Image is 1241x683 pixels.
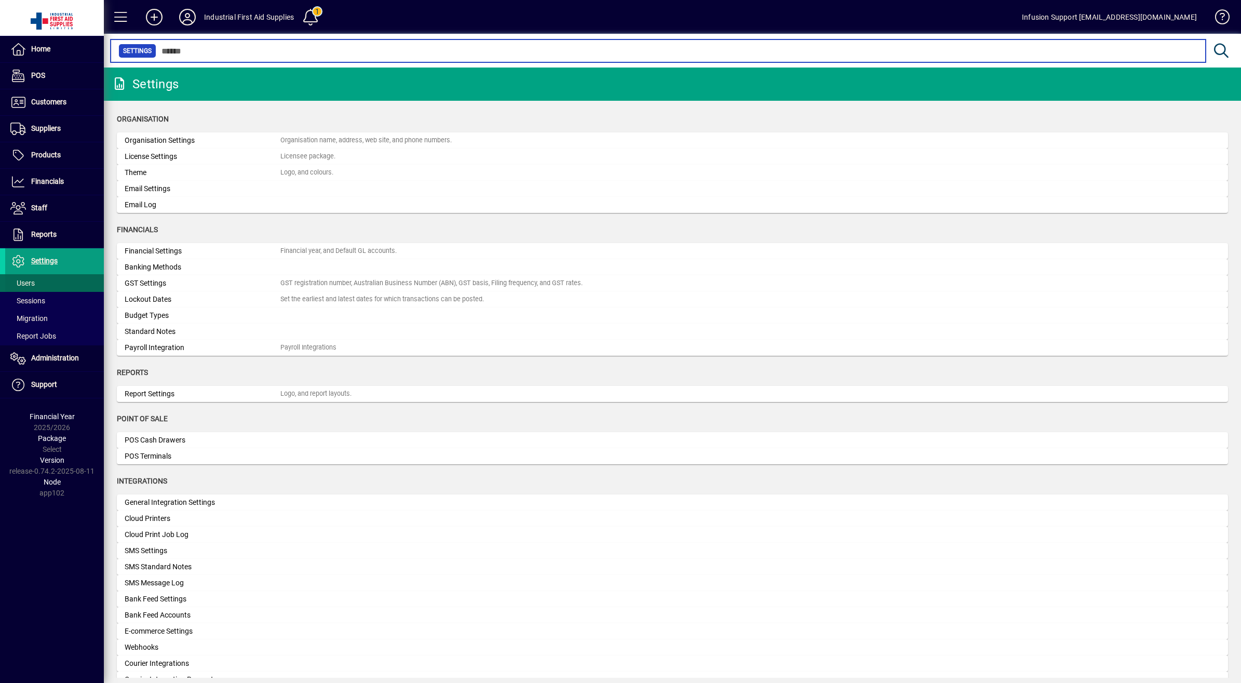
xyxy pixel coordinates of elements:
span: Customers [31,98,66,106]
span: Package [38,434,66,443]
a: Migration [5,310,104,327]
div: Report Settings [125,389,280,399]
div: E-commerce Settings [125,626,280,637]
div: Logo, and report layouts. [280,389,352,399]
a: License SettingsLicensee package. [117,149,1228,165]
span: Products [31,151,61,159]
a: Report SettingsLogo, and report layouts. [117,386,1228,402]
a: Email Log [117,197,1228,213]
div: Payroll Integrations [280,343,336,353]
div: Set the earliest and latest dates for which transactions can be posted. [280,294,484,304]
span: Integrations [117,477,167,485]
a: Cloud Printers [117,511,1228,527]
span: Users [10,279,35,287]
a: POS Terminals [117,448,1228,464]
div: Bank Feed Accounts [125,610,280,621]
a: ThemeLogo, and colours. [117,165,1228,181]
a: Budget Types [117,307,1228,324]
div: Licensee package. [280,152,335,162]
div: POS Cash Drawers [125,435,280,446]
a: SMS Settings [117,543,1228,559]
button: Profile [171,8,204,26]
a: Home [5,36,104,62]
a: Bank Feed Accounts [117,607,1228,623]
a: Customers [5,89,104,115]
a: Email Settings [117,181,1228,197]
span: Settings [31,257,58,265]
a: General Integration Settings [117,494,1228,511]
a: POS [5,63,104,89]
a: Financial SettingsFinancial year, and Default GL accounts. [117,243,1228,259]
div: Financial Settings [125,246,280,257]
span: Financials [31,177,64,185]
span: Reports [117,368,148,377]
a: SMS Message Log [117,575,1228,591]
span: Financials [117,225,158,234]
div: Standard Notes [125,326,280,337]
a: Staff [5,195,104,221]
div: Cloud Print Job Log [125,529,280,540]
a: Knowledge Base [1207,2,1228,36]
div: Organisation Settings [125,135,280,146]
a: Webhooks [117,639,1228,655]
span: Sessions [10,297,45,305]
a: Organisation SettingsOrganisation name, address, web site, and phone numbers. [117,132,1228,149]
a: Payroll IntegrationPayroll Integrations [117,340,1228,356]
div: Budget Types [125,310,280,321]
span: Migration [10,314,48,323]
span: Staff [31,204,47,212]
div: License Settings [125,151,280,162]
a: Support [5,372,104,398]
a: Sessions [5,292,104,310]
a: Financials [5,169,104,195]
a: Banking Methods [117,259,1228,275]
span: Financial Year [30,412,75,421]
a: Reports [5,222,104,248]
a: E-commerce Settings [117,623,1228,639]
span: POS [31,71,45,79]
div: GST Settings [125,278,280,289]
a: SMS Standard Notes [117,559,1228,575]
span: Settings [123,46,152,56]
a: Administration [5,345,104,371]
div: Industrial First Aid Supplies [204,9,294,25]
a: GST SettingsGST registration number, Australian Business Number (ABN), GST basis, Filing frequenc... [117,275,1228,291]
button: Add [138,8,171,26]
div: Payroll Integration [125,342,280,353]
div: SMS Standard Notes [125,561,280,572]
a: Users [5,274,104,292]
a: Courier Integrations [117,655,1228,672]
div: General Integration Settings [125,497,280,508]
div: Lockout Dates [125,294,280,305]
a: Standard Notes [117,324,1228,340]
a: Lockout DatesSet the earliest and latest dates for which transactions can be posted. [117,291,1228,307]
div: SMS Settings [125,545,280,556]
a: Cloud Print Job Log [117,527,1228,543]
div: GST registration number, Australian Business Number (ABN), GST basis, Filing frequency, and GST r... [280,278,583,288]
div: Logo, and colours. [280,168,333,178]
span: Suppliers [31,124,61,132]
a: Report Jobs [5,327,104,345]
div: Courier Integrations [125,658,280,669]
span: Version [40,456,64,464]
div: Bank Feed Settings [125,594,280,605]
a: Products [5,142,104,168]
span: Support [31,380,57,389]
div: POS Terminals [125,451,280,462]
span: Organisation [117,115,169,123]
span: Point of Sale [117,414,168,423]
span: Administration [31,354,79,362]
div: Cloud Printers [125,513,280,524]
a: Bank Feed Settings [117,591,1228,607]
div: Infusion Support [EMAIL_ADDRESS][DOMAIN_NAME] [1022,9,1197,25]
div: Settings [112,76,179,92]
div: Banking Methods [125,262,280,273]
a: POS Cash Drawers [117,432,1228,448]
div: Webhooks [125,642,280,653]
span: Home [31,45,50,53]
span: Reports [31,230,57,238]
a: Suppliers [5,116,104,142]
div: Theme [125,167,280,178]
div: Email Log [125,199,280,210]
span: Node [44,478,61,486]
